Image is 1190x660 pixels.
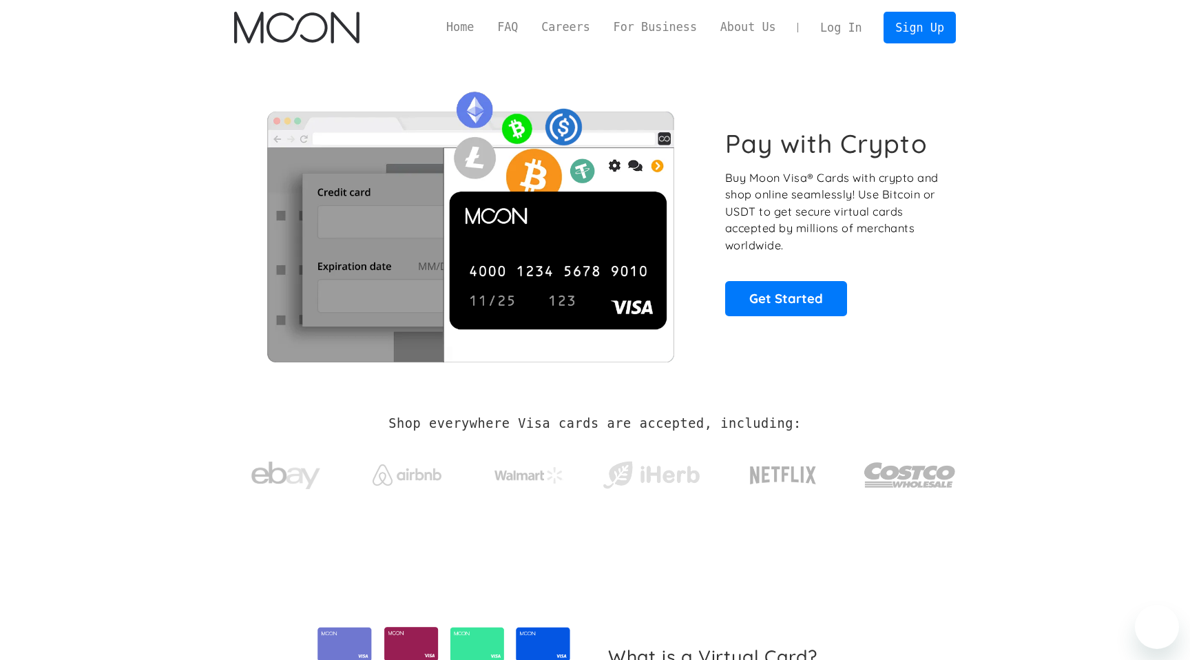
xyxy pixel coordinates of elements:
img: Costco [864,449,956,501]
a: Netflix [722,444,845,499]
a: Get Started [725,281,847,316]
iframe: Button to launch messaging window [1135,605,1179,649]
img: Walmart [494,467,563,484]
a: Home [435,19,486,36]
p: Buy Moon Visa® Cards with crypto and shop online seamlessly! Use Bitcoin or USDT to get secure vi... [725,169,941,254]
a: For Business [602,19,709,36]
a: Walmart [478,453,581,491]
a: Airbnb [356,451,459,493]
img: Moon Logo [234,12,359,43]
img: Netflix [749,458,817,493]
img: Moon Cards let you spend your crypto anywhere Visa is accepted. [234,82,706,362]
h1: Pay with Crypto [725,128,928,159]
a: ebay [234,440,337,504]
a: About Us [709,19,788,36]
a: iHerb [600,444,702,500]
h2: Shop everywhere Visa cards are accepted, including: [388,416,801,431]
a: Careers [530,19,601,36]
a: Costco [864,435,956,508]
img: ebay [251,454,320,497]
img: iHerb [600,457,702,493]
a: Log In [808,12,873,43]
a: Sign Up [884,12,955,43]
a: FAQ [486,19,530,36]
a: home [234,12,359,43]
img: Airbnb [373,464,441,486]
